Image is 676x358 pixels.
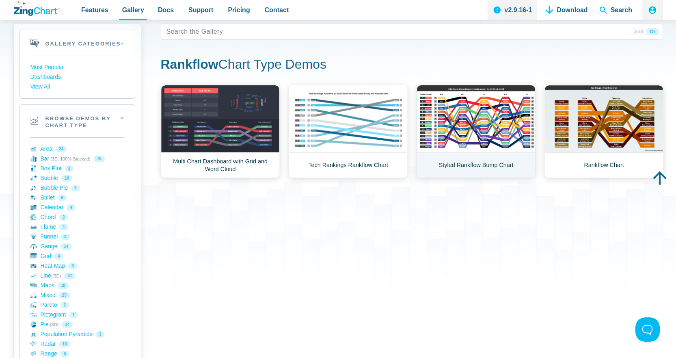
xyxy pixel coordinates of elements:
[417,85,536,178] a: Styled Rankflow Bump Chart
[30,63,124,72] a: Most Popular
[265,4,289,15] span: Contact
[30,72,124,82] a: Dashboards
[20,105,135,137] h2: Browse Demos By Chart Type
[635,317,660,342] iframe: Toggle Customer Support
[14,1,60,16] a: ZingChart Logo. Click to return to the homepage
[161,57,218,72] strong: Rankflow
[30,82,124,92] a: View All
[158,4,174,15] span: Docs
[228,4,250,15] span: Pricing
[631,28,646,35] span: And
[161,56,663,74] h1: Chart Type Demos
[20,30,135,56] h2: Gallery Categories
[161,85,280,178] a: Multi Chart Dashboard with Grid and Word Cloud
[81,4,108,15] span: Features
[188,4,213,15] span: Support
[646,28,659,35] span: Or
[289,85,408,178] a: Tech Rankings Rankflow Chart
[122,4,144,15] span: Gallery
[544,85,663,178] a: Rankflow Chart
